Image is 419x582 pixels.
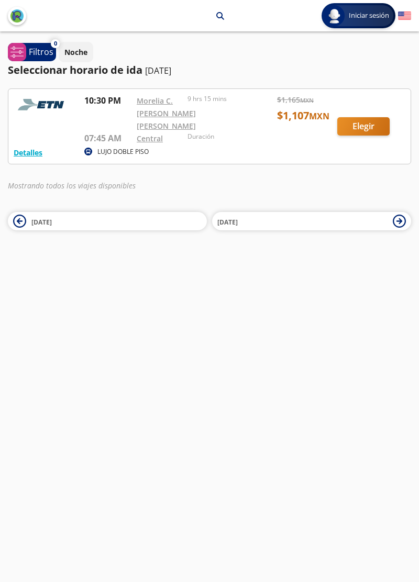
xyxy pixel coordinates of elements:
button: [DATE] [212,212,411,230]
p: Morelia [122,10,149,21]
p: Seleccionar horario de ida [8,62,142,78]
span: Iniciar sesión [345,10,393,21]
p: Chilpancingo [162,10,208,21]
span: 0 [54,39,57,48]
em: Mostrando todos los viajes disponibles [8,181,136,191]
span: [DATE] [217,218,238,227]
a: Morelia C. [PERSON_NAME] [PERSON_NAME] [137,96,196,131]
p: Noche [64,47,87,58]
p: Filtros [29,46,53,58]
button: [DATE] [8,212,207,230]
p: LUJO DOBLE PISO [97,147,149,156]
button: Noche [59,42,93,62]
a: Central [137,133,163,143]
button: 0Filtros [8,43,56,61]
button: English [398,9,411,23]
button: Detalles [14,147,42,158]
p: [DATE] [145,64,171,77]
button: back [8,7,26,25]
span: [DATE] [31,218,52,227]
